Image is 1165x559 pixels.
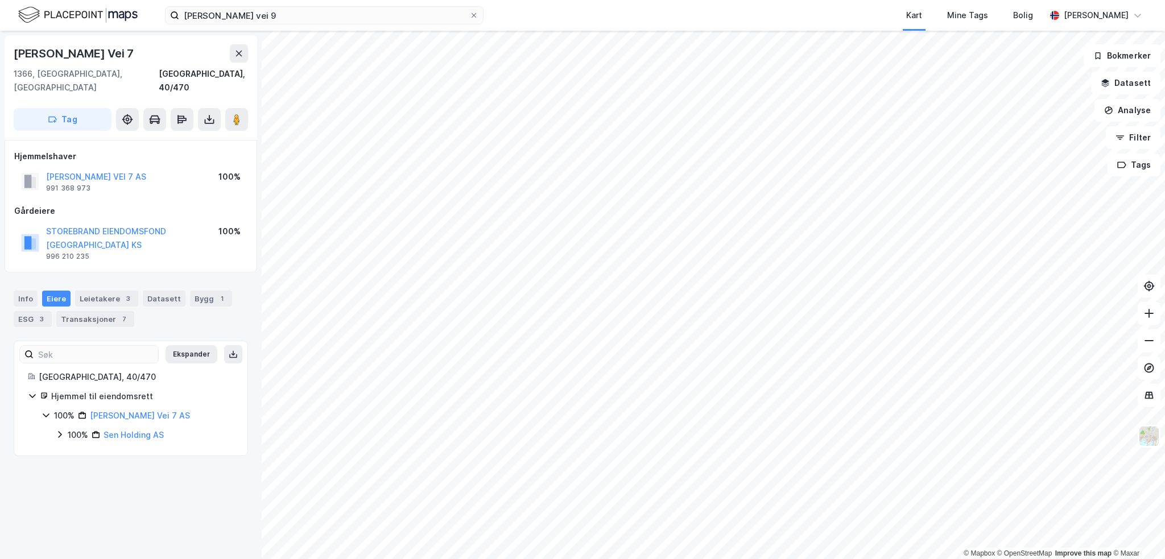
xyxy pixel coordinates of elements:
[54,409,75,423] div: 100%
[122,293,134,304] div: 3
[190,291,232,307] div: Bygg
[18,5,138,25] img: logo.f888ab2527a4732fd821a326f86c7f29.svg
[166,345,217,363] button: Ekspander
[947,9,988,22] div: Mine Tags
[143,291,185,307] div: Datasett
[34,346,158,363] input: Søk
[218,170,241,184] div: 100%
[1084,44,1160,67] button: Bokmerker
[39,370,234,384] div: [GEOGRAPHIC_DATA], 40/470
[964,549,995,557] a: Mapbox
[68,428,88,442] div: 100%
[159,67,248,94] div: [GEOGRAPHIC_DATA], 40/470
[14,291,38,307] div: Info
[14,67,159,94] div: 1366, [GEOGRAPHIC_DATA], [GEOGRAPHIC_DATA]
[997,549,1052,557] a: OpenStreetMap
[56,311,134,327] div: Transaksjoner
[1108,504,1165,559] div: Kontrollprogram for chat
[218,225,241,238] div: 100%
[179,7,469,24] input: Søk på adresse, matrikkel, gårdeiere, leietakere eller personer
[14,311,52,327] div: ESG
[118,313,130,325] div: 7
[1108,154,1160,176] button: Tags
[46,184,90,193] div: 991 368 973
[36,313,47,325] div: 3
[51,390,234,403] div: Hjemmel til eiendomsrett
[1138,425,1160,447] img: Z
[1091,72,1160,94] button: Datasett
[906,9,922,22] div: Kart
[90,411,190,420] a: [PERSON_NAME] Vei 7 AS
[75,291,138,307] div: Leietakere
[1106,126,1160,149] button: Filter
[1013,9,1033,22] div: Bolig
[14,150,247,163] div: Hjemmelshaver
[1055,549,1112,557] a: Improve this map
[1108,504,1165,559] iframe: Chat Widget
[1064,9,1129,22] div: [PERSON_NAME]
[42,291,71,307] div: Eiere
[14,204,247,218] div: Gårdeiere
[1094,99,1160,122] button: Analyse
[216,293,228,304] div: 1
[46,252,89,261] div: 996 210 235
[14,44,136,63] div: [PERSON_NAME] Vei 7
[14,108,111,131] button: Tag
[104,430,164,440] a: Sen Holding AS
